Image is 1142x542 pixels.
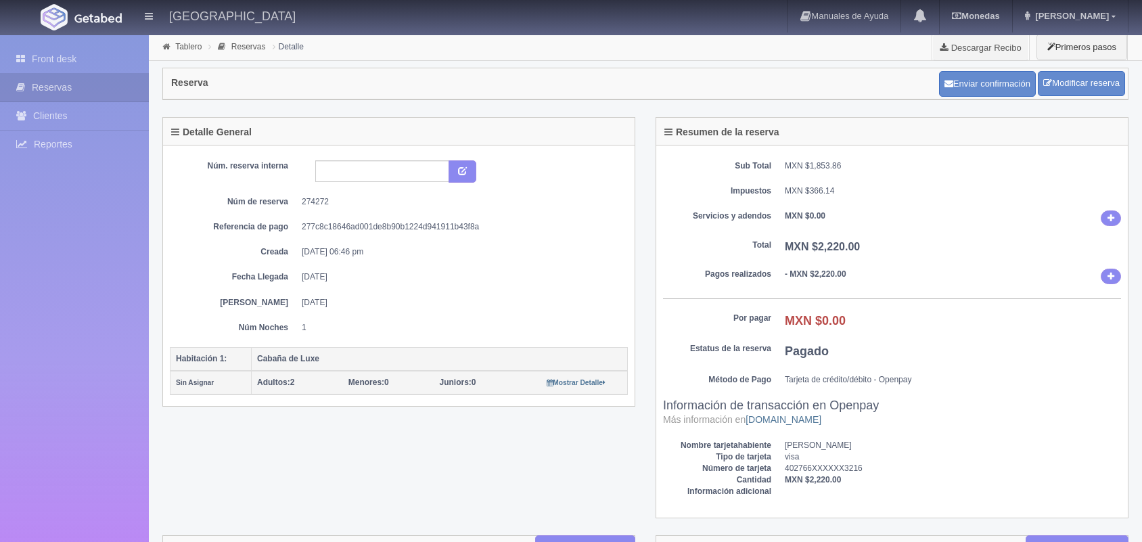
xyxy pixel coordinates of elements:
[785,241,860,252] b: MXN $2,220.00
[547,378,606,387] a: Mostrar Detalle
[785,374,1121,386] dd: Tarjeta de crédito/débito - Openpay
[302,322,618,334] dd: 1
[952,11,999,21] b: Monedas
[180,322,288,334] dt: Núm Noches
[176,379,214,386] small: Sin Asignar
[302,297,618,309] dd: [DATE]
[302,271,618,283] dd: [DATE]
[1032,11,1109,21] span: [PERSON_NAME]
[180,160,288,172] dt: Núm. reserva interna
[785,451,1121,463] dd: visa
[663,269,771,280] dt: Pagos realizados
[547,379,606,386] small: Mostrar Detalle
[180,271,288,283] dt: Fecha Llegada
[663,463,771,474] dt: Número de tarjeta
[302,196,618,208] dd: 274272
[663,486,771,497] dt: Información adicional
[785,344,829,358] b: Pagado
[440,378,476,387] span: 0
[663,440,771,451] dt: Nombre tarjetahabiente
[257,378,294,387] span: 2
[785,185,1121,197] dd: MXN $366.14
[180,196,288,208] dt: Núm de reserva
[302,246,618,258] dd: [DATE] 06:46 pm
[302,221,618,233] dd: 277c8c18646ad001de8b90b1224d941911b43f8a
[180,297,288,309] dt: [PERSON_NAME]
[663,313,771,324] dt: Por pagar
[746,414,821,425] a: [DOMAIN_NAME]
[663,210,771,222] dt: Servicios y adendos
[664,127,779,137] h4: Resumen de la reserva
[785,211,825,221] b: MXN $0.00
[231,42,266,51] a: Reservas
[785,440,1121,451] dd: [PERSON_NAME]
[663,160,771,172] dt: Sub Total
[939,71,1036,97] button: Enviar confirmación
[1036,34,1127,60] button: Primeros pasos
[180,246,288,258] dt: Creada
[663,399,1121,426] h3: Información de transacción en Openpay
[785,160,1121,172] dd: MXN $1,853.86
[257,378,290,387] strong: Adultos:
[440,378,472,387] strong: Juniors:
[663,185,771,197] dt: Impuestos
[663,474,771,486] dt: Cantidad
[169,7,296,24] h4: [GEOGRAPHIC_DATA]
[175,42,202,51] a: Tablero
[932,34,1029,61] a: Descargar Recibo
[663,374,771,386] dt: Método de Pago
[348,378,389,387] span: 0
[176,354,227,363] b: Habitación 1:
[663,343,771,355] dt: Estatus de la reserva
[171,127,252,137] h4: Detalle General
[785,475,841,484] b: MXN $2,220.00
[785,269,846,279] b: - MXN $2,220.00
[785,463,1121,474] dd: 402766XXXXXX3216
[74,13,122,23] img: Getabed
[171,78,208,88] h4: Reserva
[663,240,771,251] dt: Total
[41,4,68,30] img: Getabed
[663,414,821,425] small: Más información en
[269,40,307,53] li: Detalle
[663,451,771,463] dt: Tipo de tarjeta
[348,378,384,387] strong: Menores:
[785,314,846,328] b: MXN $0.00
[252,347,628,371] th: Cabaña de Luxe
[1038,71,1125,96] a: Modificar reserva
[180,221,288,233] dt: Referencia de pago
